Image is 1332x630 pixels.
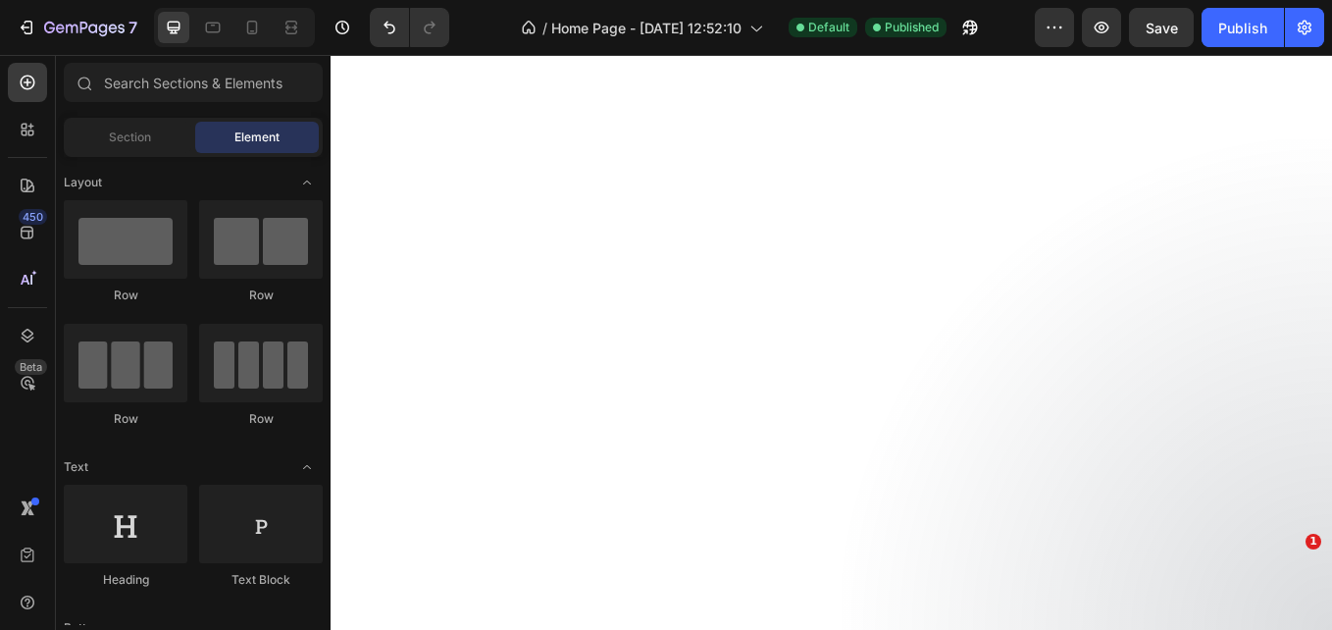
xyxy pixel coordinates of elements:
[551,18,742,38] span: Home Page - [DATE] 12:52:10
[64,410,187,428] div: Row
[64,287,187,304] div: Row
[128,16,137,39] p: 7
[1129,8,1194,47] button: Save
[64,458,88,476] span: Text
[234,129,280,146] span: Element
[808,19,849,36] span: Default
[109,129,151,146] span: Section
[64,63,323,102] input: Search Sections & Elements
[64,571,187,589] div: Heading
[199,410,323,428] div: Row
[8,8,146,47] button: 7
[885,19,939,36] span: Published
[199,571,323,589] div: Text Block
[1202,8,1284,47] button: Publish
[1265,563,1312,610] iframe: Intercom live chat
[331,55,1332,630] iframe: Design area
[199,287,323,304] div: Row
[1146,20,1178,36] span: Save
[542,18,547,38] span: /
[1306,534,1321,550] span: 1
[1218,18,1267,38] div: Publish
[19,209,47,225] div: 450
[291,167,323,198] span: Toggle open
[15,359,47,375] div: Beta
[64,174,102,191] span: Layout
[291,451,323,483] span: Toggle open
[370,8,449,47] div: Undo/Redo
